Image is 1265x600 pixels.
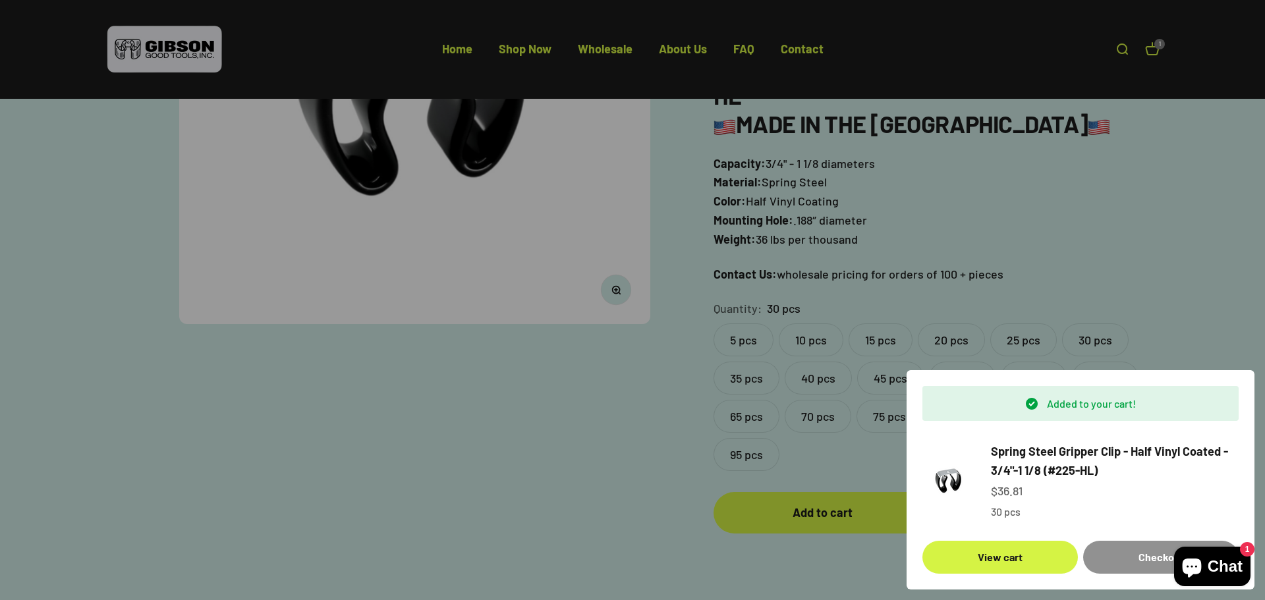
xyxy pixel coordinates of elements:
[922,454,975,507] img: Gripper clip, made & shipped from the USA!
[1170,547,1254,589] inbox-online-store-chat: Shopify online store chat
[991,503,1239,520] p: 30 pcs
[1099,549,1223,566] div: Checkout
[991,481,1023,501] sale-price: $36.81
[922,541,1078,574] a: View cart
[991,442,1239,480] a: Spring Steel Gripper Clip - Half Vinyl Coated - 3/4"-1 1/8 (#225-HL)
[1083,541,1239,574] button: Checkout
[922,386,1239,422] div: Added to your cart!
